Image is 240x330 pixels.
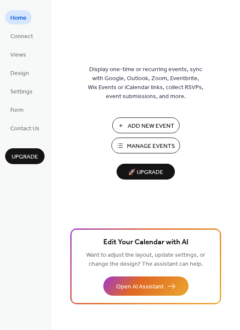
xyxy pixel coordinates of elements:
[5,66,34,80] a: Design
[117,164,175,180] button: 🚀 Upgrade
[12,153,38,162] span: Upgrade
[10,106,24,115] span: Form
[5,148,45,164] button: Upgrade
[10,87,33,96] span: Settings
[5,10,32,24] a: Home
[128,122,174,131] span: Add New Event
[5,121,45,135] a: Contact Us
[88,65,204,101] span: Display one-time or recurring events, sync with Google, Outlook, Zoom, Eventbrite, Wix Events or ...
[10,32,33,41] span: Connect
[10,124,39,133] span: Contact Us
[5,47,31,61] a: Views
[10,69,29,78] span: Design
[103,276,189,296] button: Open AI Assistant
[86,249,205,270] span: Want to adjust the layout, update settings, or change the design? The assistant can help.
[103,237,189,249] span: Edit Your Calendar with AI
[5,102,29,117] a: Form
[111,138,180,153] button: Manage Events
[116,282,164,291] span: Open AI Assistant
[122,167,170,178] span: 🚀 Upgrade
[112,117,180,133] button: Add New Event
[5,84,38,98] a: Settings
[5,29,38,43] a: Connect
[10,51,26,60] span: Views
[10,14,27,23] span: Home
[127,142,175,151] span: Manage Events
